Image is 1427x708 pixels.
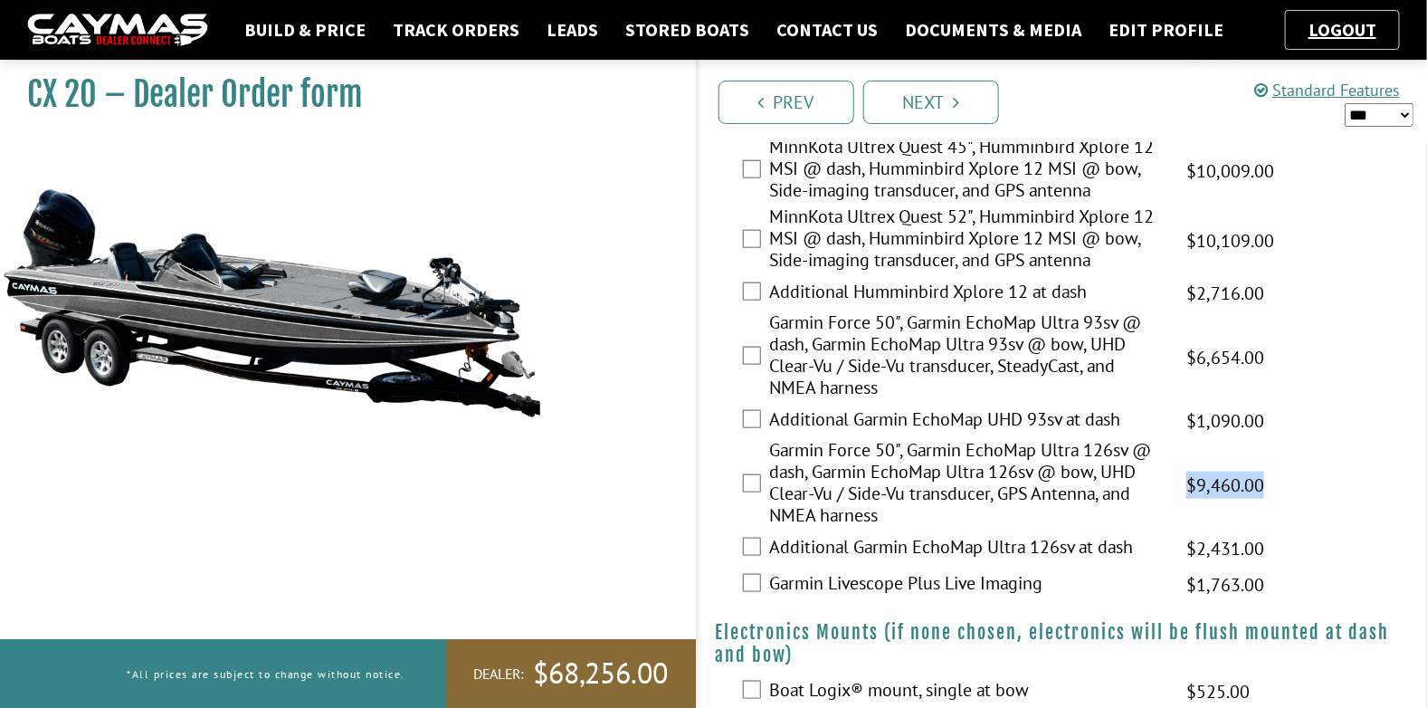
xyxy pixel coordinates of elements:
a: Edit Profile [1099,18,1232,42]
span: $10,009.00 [1186,158,1274,185]
span: $1,763.00 [1186,571,1264,598]
h4: Electronics Mounts (if none chosen, electronics will be flush mounted at dash and bow) [716,621,1410,666]
img: caymas-dealer-connect-2ed40d3bc7270c1d8d7ffb4b79bf05adc795679939227970def78ec6f6c03838.gif [27,14,208,47]
label: MinnKota Ultrex Quest 52", Humminbird Xplore 12 MSI @ dash, Humminbird Xplore 12 MSI @ bow, Side-... [770,206,1165,275]
span: $1,090.00 [1186,407,1264,435]
span: Dealer: [473,665,524,684]
label: Garmin Force 50", Garmin EchoMap Ultra 93sv @ dash, Garmin EchoMap Ultra 93sv @ bow, UHD Clear-Vu... [770,311,1165,403]
a: Stored Boats [616,18,758,42]
span: $10,109.00 [1186,227,1274,254]
a: Leads [538,18,607,42]
span: $68,256.00 [533,655,669,693]
label: Garmin Force 50", Garmin EchoMap Ultra 126sv @ dash, Garmin EchoMap Ultra 126sv @ bow, UHD Clear-... [770,439,1165,531]
span: $525.00 [1186,678,1250,705]
span: $9,460.00 [1186,472,1264,499]
label: Garmin Livescope Plus Live Imaging [770,572,1165,598]
a: Prev [718,81,854,124]
a: Documents & Media [896,18,1090,42]
label: MinnKota Ultrex Quest 45", Humminbird Xplore 12 MSI @ dash, Humminbird Xplore 12 MSI @ bow, Side-... [770,136,1165,206]
a: Logout [1299,18,1385,41]
label: Additional Garmin EchoMap UHD 93sv at dash [770,408,1165,435]
a: Dealer:$68,256.00 [446,639,696,708]
span: $6,654.00 [1186,344,1264,371]
a: Track Orders [384,18,528,42]
span: $2,431.00 [1186,535,1264,562]
a: Standard Features [1254,80,1400,100]
label: Additional Garmin EchoMap Ultra 126sv at dash [770,536,1165,562]
span: $2,716.00 [1186,280,1264,307]
a: Next [863,81,999,124]
a: Build & Price [235,18,375,42]
a: Contact Us [767,18,887,42]
label: Additional Humminbird Xplore 12 at dash [770,281,1165,307]
label: Boat Logix® mount, single at bow [770,679,1165,705]
p: *All prices are subject to change without notice. [127,659,405,689]
h1: CX 20 – Dealer Order form [27,74,651,115]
